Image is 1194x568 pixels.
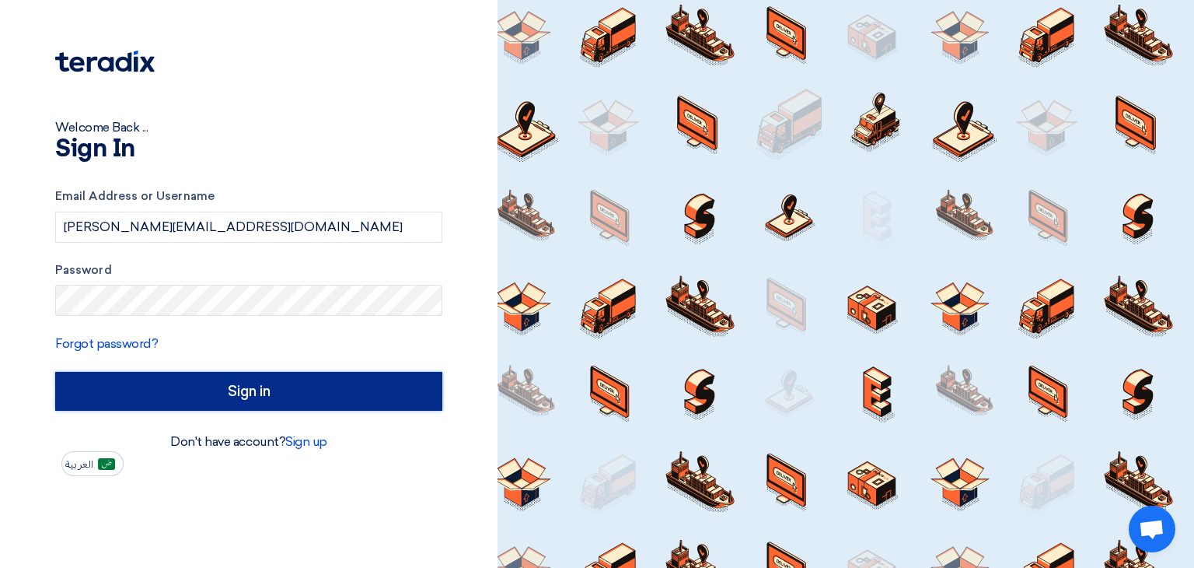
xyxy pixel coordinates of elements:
div: Welcome Back ... [55,118,442,137]
a: دردشة مفتوحة [1129,506,1175,552]
h1: Sign In [55,137,442,162]
label: Email Address or Username [55,188,442,205]
div: Don't have account? [55,433,442,451]
label: Password [55,261,442,279]
button: العربية [61,451,124,476]
span: العربية [65,459,93,470]
a: Sign up [285,434,327,449]
input: Sign in [55,372,442,411]
input: Enter your business email or username [55,212,442,243]
a: Forgot password? [55,336,158,351]
img: Teradix logo [55,51,155,72]
img: ar-AR.png [98,458,115,470]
